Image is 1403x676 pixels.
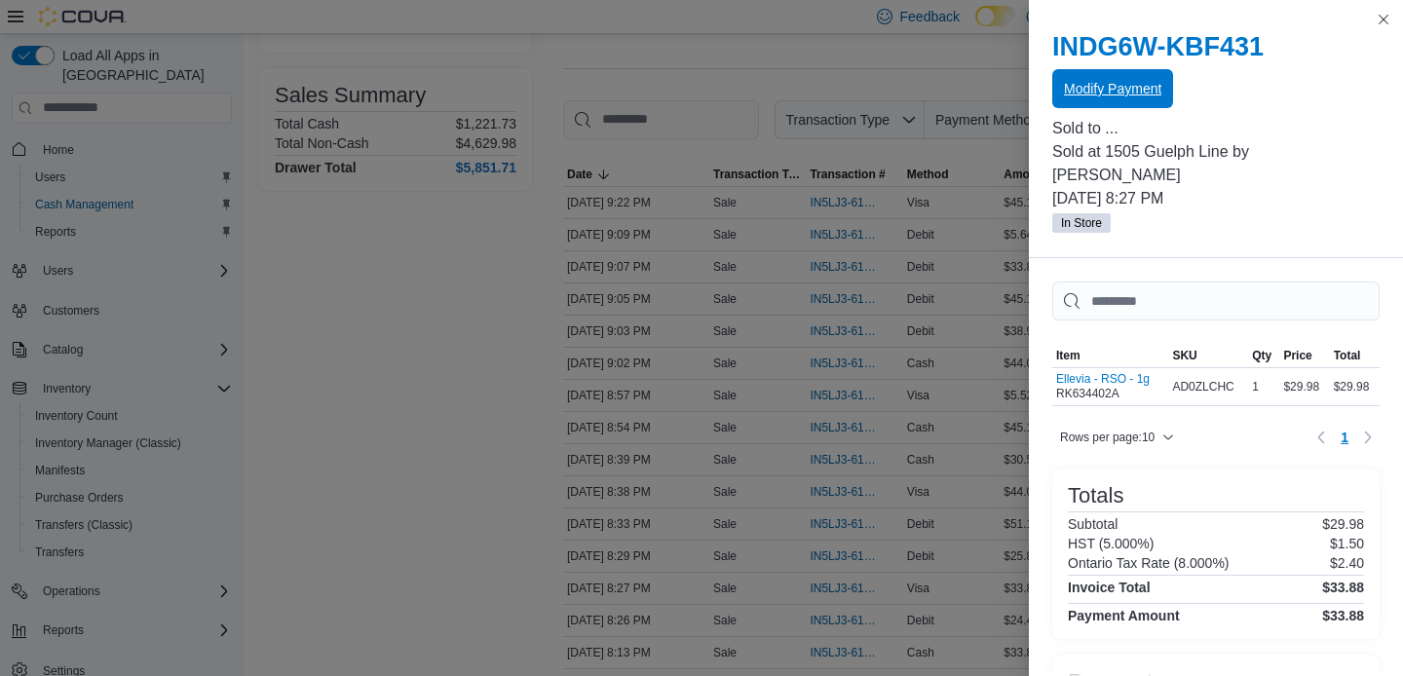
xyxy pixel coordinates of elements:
[1322,580,1364,595] h4: $33.88
[1283,348,1311,363] span: Price
[1052,426,1182,449] button: Rows per page:10
[1052,31,1380,62] h2: INDG6W-KBF431
[1168,344,1248,367] button: SKU
[1064,79,1161,98] span: Modify Payment
[1052,140,1380,187] p: Sold at 1505 Guelph Line by [PERSON_NAME]
[1060,430,1155,445] span: Rows per page : 10
[1172,379,1233,394] span: AD0ZLCHC
[1330,375,1380,398] div: $29.98
[1061,214,1102,232] span: In Store
[1333,422,1356,453] ul: Pagination for table: MemoryTable from EuiInMemoryTable
[1309,422,1380,453] nav: Pagination for table: MemoryTable from EuiInMemoryTable
[1322,516,1364,532] p: $29.98
[1356,426,1380,449] button: Next page
[1309,426,1333,449] button: Previous page
[1330,536,1364,551] p: $1.50
[1333,422,1356,453] button: Page 1 of 1
[1372,8,1395,31] button: Close this dialog
[1279,375,1329,398] div: $29.98
[1052,69,1173,108] button: Modify Payment
[1056,372,1150,386] button: Ellevia - RSO - 1g
[1052,117,1380,140] p: Sold to ...
[1248,344,1279,367] button: Qty
[1172,348,1196,363] span: SKU
[1334,348,1361,363] span: Total
[1330,555,1364,571] p: $2.40
[1068,516,1118,532] h6: Subtotal
[1279,344,1329,367] button: Price
[1248,375,1279,398] div: 1
[1330,344,1380,367] button: Total
[1068,484,1123,507] h3: Totals
[1056,348,1081,363] span: Item
[1068,608,1180,623] h4: Payment Amount
[1056,372,1150,401] div: RK634402A
[1052,187,1380,210] p: [DATE] 8:27 PM
[1068,580,1151,595] h4: Invoice Total
[1322,608,1364,623] h4: $33.88
[1068,536,1154,551] h6: HST (5.000%)
[1341,428,1348,447] span: 1
[1052,344,1168,367] button: Item
[1068,555,1230,571] h6: Ontario Tax Rate (8.000%)
[1252,348,1271,363] span: Qty
[1052,282,1380,320] input: This is a search bar. As you type, the results lower in the page will automatically filter.
[1052,213,1111,233] span: In Store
